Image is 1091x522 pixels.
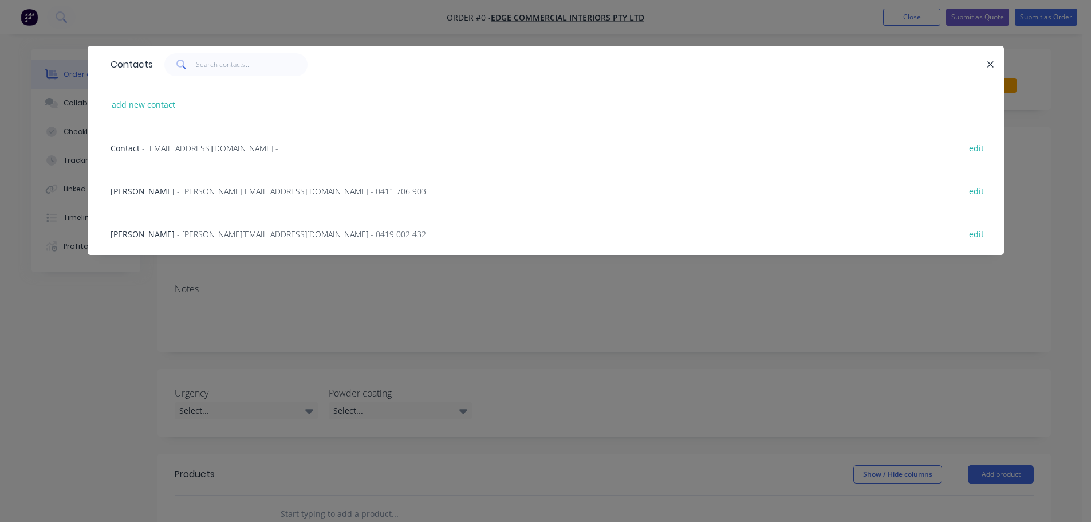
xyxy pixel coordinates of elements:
[106,97,182,112] button: add new contact
[963,140,990,155] button: edit
[963,183,990,198] button: edit
[963,226,990,241] button: edit
[177,229,426,240] span: - [PERSON_NAME][EMAIL_ADDRESS][DOMAIN_NAME] - 0419 002 432
[177,186,426,197] span: - [PERSON_NAME][EMAIL_ADDRESS][DOMAIN_NAME] - 0411 706 903
[196,53,308,76] input: Search contacts...
[111,229,175,240] span: [PERSON_NAME]
[142,143,278,154] span: - [EMAIL_ADDRESS][DOMAIN_NAME] -
[111,143,140,154] span: Contact
[111,186,175,197] span: [PERSON_NAME]
[105,46,153,83] div: Contacts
